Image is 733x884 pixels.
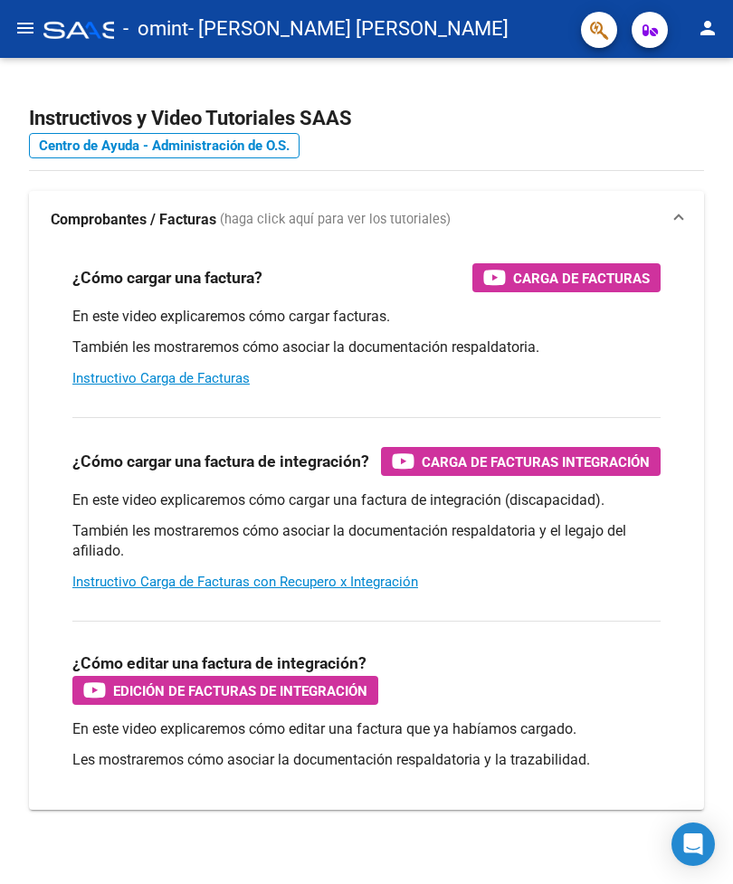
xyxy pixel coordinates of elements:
[72,676,378,705] button: Edición de Facturas de integración
[29,133,300,158] a: Centro de Ayuda - Administración de O.S.
[422,451,650,473] span: Carga de Facturas Integración
[14,17,36,39] mat-icon: menu
[72,265,262,290] h3: ¿Cómo cargar una factura?
[51,210,216,230] strong: Comprobantes / Facturas
[188,9,509,49] span: - [PERSON_NAME] [PERSON_NAME]
[671,822,715,866] div: Open Intercom Messenger
[697,17,719,39] mat-icon: person
[72,337,661,357] p: También les mostraremos cómo asociar la documentación respaldatoria.
[220,210,451,230] span: (haga click aquí para ver los tutoriales)
[72,307,661,327] p: En este video explicaremos cómo cargar facturas.
[113,680,367,702] span: Edición de Facturas de integración
[72,719,661,739] p: En este video explicaremos cómo editar una factura que ya habíamos cargado.
[29,101,704,136] h2: Instructivos y Video Tutoriales SAAS
[29,249,704,810] div: Comprobantes / Facturas (haga click aquí para ver los tutoriales)
[72,449,369,474] h3: ¿Cómo cargar una factura de integración?
[72,651,366,676] h3: ¿Cómo editar una factura de integración?
[72,490,661,510] p: En este video explicaremos cómo cargar una factura de integración (discapacidad).
[72,750,661,770] p: Les mostraremos cómo asociar la documentación respaldatoria y la trazabilidad.
[472,263,661,292] button: Carga de Facturas
[513,267,650,290] span: Carga de Facturas
[72,574,418,590] a: Instructivo Carga de Facturas con Recupero x Integración
[72,370,250,386] a: Instructivo Carga de Facturas
[72,521,661,561] p: También les mostraremos cómo asociar la documentación respaldatoria y el legajo del afiliado.
[123,9,188,49] span: - omint
[381,447,661,476] button: Carga de Facturas Integración
[29,191,704,249] mat-expansion-panel-header: Comprobantes / Facturas (haga click aquí para ver los tutoriales)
